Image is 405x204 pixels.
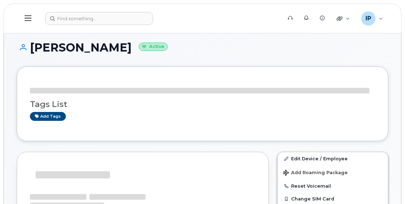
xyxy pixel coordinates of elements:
a: Edit Device / Employee [278,152,388,165]
button: Add Roaming Package [278,165,388,179]
a: Add tags [30,112,66,121]
h1: [PERSON_NAME] [17,41,388,54]
small: Active [139,43,168,51]
button: Reset Voicemail [278,179,388,192]
h3: Tags List [30,100,375,109]
span: Add Roaming Package [283,170,348,177]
